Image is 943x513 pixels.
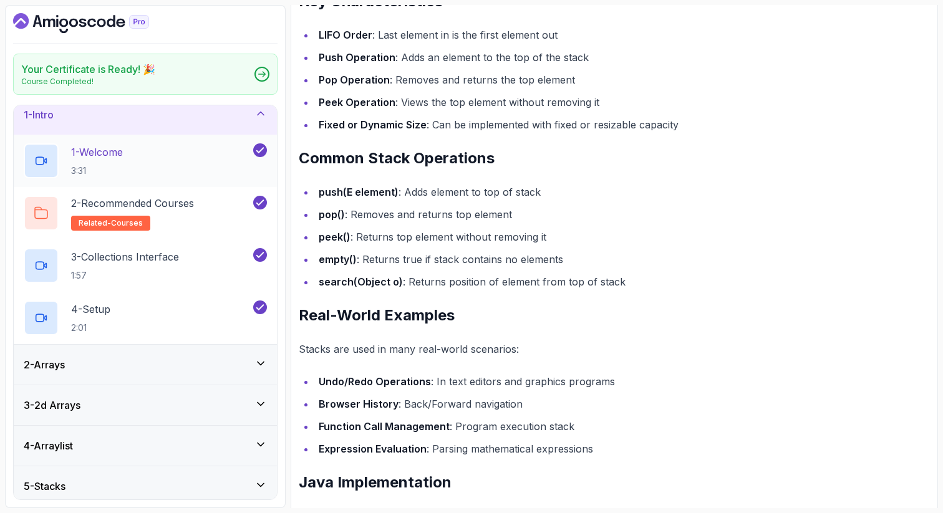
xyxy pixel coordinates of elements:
strong: search(Object o) [319,276,403,288]
p: Stacks are used in many real-world scenarios: [299,340,930,358]
li: : Removes and returns the top element [315,71,930,89]
p: 4 - Setup [71,302,110,317]
li: : In text editors and graphics programs [315,373,930,390]
strong: Undo/Redo Operations [319,375,431,388]
button: 2-Recommended Coursesrelated-courses [24,196,267,231]
strong: Expression Evaluation [319,443,427,455]
h2: Your Certificate is Ready! 🎉 [21,62,155,77]
li: : Parsing mathematical expressions [315,440,930,458]
span: related-courses [79,218,143,228]
p: 3:31 [71,165,123,177]
strong: pop() [319,208,345,221]
li: : Returns position of element from top of stack [315,273,930,290]
button: 5-Stacks [14,466,277,506]
li: : Removes and returns top element [315,206,930,223]
p: 1:57 [71,269,179,282]
p: 3 - Collections Interface [71,249,179,264]
li: : Adds element to top of stack [315,183,930,201]
h3: 5 - Stacks [24,479,65,494]
li: : Returns true if stack contains no elements [315,251,930,268]
a: Dashboard [13,13,178,33]
li: : Program execution stack [315,418,930,435]
strong: Fixed or Dynamic Size [319,118,427,131]
a: Your Certificate is Ready! 🎉Course Completed! [13,54,278,95]
strong: Function Call Management [319,420,450,433]
h2: Java Implementation [299,472,930,492]
button: 3-Collections Interface1:57 [24,248,267,283]
h3: 3 - 2d Arrays [24,398,80,413]
button: 3-2d Arrays [14,385,277,425]
strong: push(E element) [319,186,399,198]
li: : Last element in is the first element out [315,26,930,44]
button: 4-Setup2:01 [24,300,267,335]
strong: Pop Operation [319,74,390,86]
li: : Views the top element without removing it [315,93,930,111]
p: Course Completed! [21,77,155,87]
h2: Common Stack Operations [299,148,930,168]
strong: LIFO Order [319,29,372,41]
strong: Push Operation [319,51,395,64]
strong: Browser History [319,398,399,410]
p: 2 - Recommended Courses [71,196,194,211]
li: : Returns top element without removing it [315,228,930,246]
li: : Back/Forward navigation [315,395,930,413]
h3: 2 - Arrays [24,357,65,372]
button: 4-Arraylist [14,426,277,466]
button: 1-Intro [14,95,277,135]
button: 2-Arrays [14,345,277,385]
strong: Peek Operation [319,96,395,108]
li: : Adds an element to the top of the stack [315,49,930,66]
h3: 4 - Arraylist [24,438,73,453]
li: : Can be implemented with fixed or resizable capacity [315,116,930,133]
strong: empty() [319,253,357,266]
button: 1-Welcome3:31 [24,143,267,178]
h2: Real-World Examples [299,305,930,325]
h3: 1 - Intro [24,107,54,122]
p: 1 - Welcome [71,145,123,160]
strong: peek() [319,231,351,243]
p: 2:01 [71,322,110,334]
